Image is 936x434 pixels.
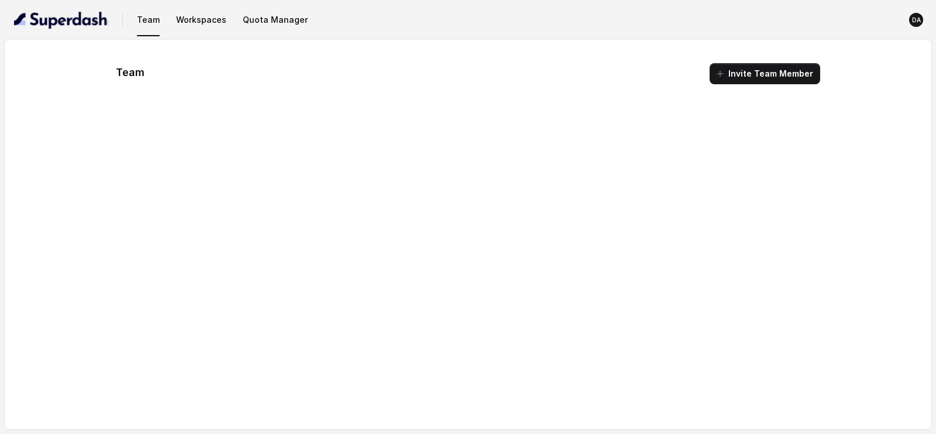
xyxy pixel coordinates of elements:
[238,9,312,30] button: Quota Manager
[171,9,231,30] button: Workspaces
[710,63,820,84] button: Invite Team Member
[132,9,164,30] button: Team
[14,11,108,29] img: light.svg
[912,16,921,24] text: DA
[116,63,144,82] h1: Team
